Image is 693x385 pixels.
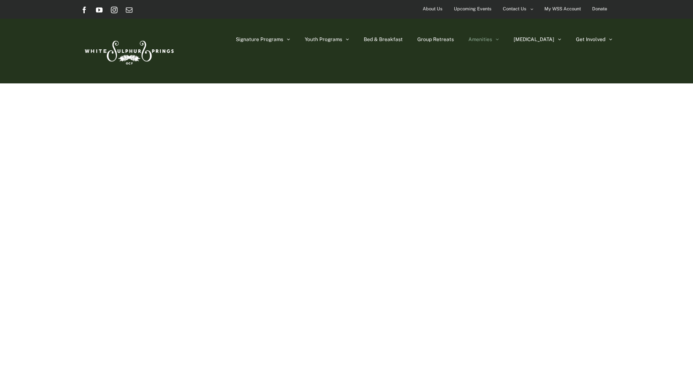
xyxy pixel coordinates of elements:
[305,19,349,60] a: Youth Programs
[236,19,612,60] nav: Main Menu
[417,37,454,42] span: Group Retreats
[364,37,403,42] span: Bed & Breakfast
[468,19,499,60] a: Amenities
[96,7,103,13] a: YouTube
[576,37,605,42] span: Get Involved
[236,19,290,60] a: Signature Programs
[364,19,403,60] a: Bed & Breakfast
[592,3,607,15] span: Donate
[514,37,554,42] span: [MEDICAL_DATA]
[81,7,88,13] a: Facebook
[126,7,132,13] a: Email
[544,3,581,15] span: My WSS Account
[111,7,118,13] a: Instagram
[417,19,454,60] a: Group Retreats
[503,3,526,15] span: Contact Us
[423,3,443,15] span: About Us
[468,37,492,42] span: Amenities
[454,3,492,15] span: Upcoming Events
[576,19,612,60] a: Get Involved
[236,37,283,42] span: Signature Programs
[305,37,342,42] span: Youth Programs
[81,32,176,71] img: White Sulphur Springs Logo
[514,19,561,60] a: [MEDICAL_DATA]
